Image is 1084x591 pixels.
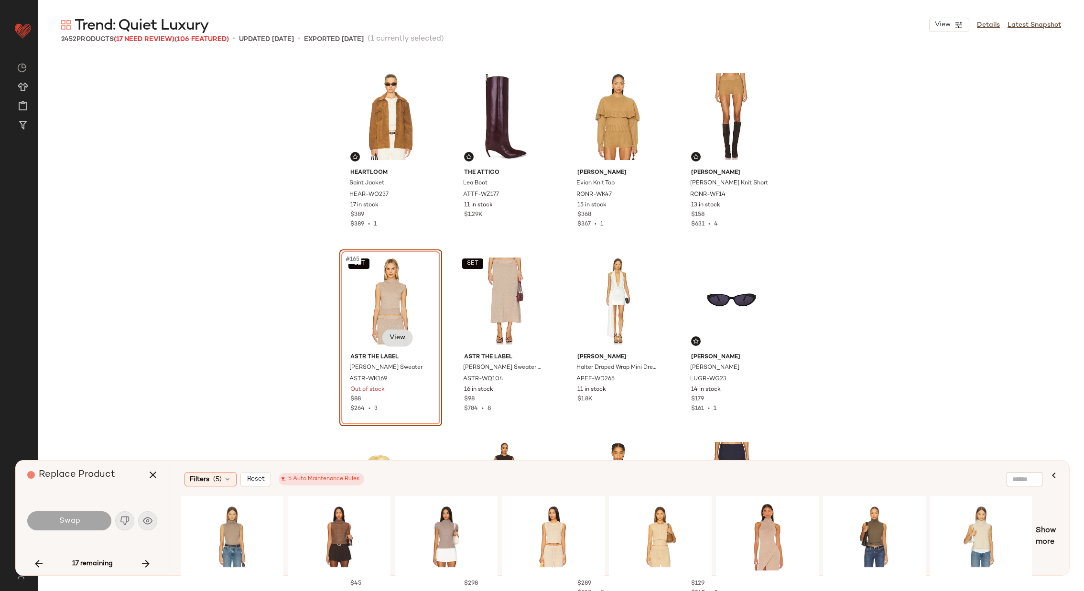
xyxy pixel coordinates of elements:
span: $45 [350,580,361,588]
span: (106 Featured) [174,36,229,43]
p: updated [DATE] [239,34,294,44]
span: $631 [691,221,705,227]
span: 17 in stock [350,201,379,210]
span: HEAR-WO237 [349,191,389,199]
span: • [233,33,235,45]
span: 11 in stock [577,386,606,394]
a: Details [977,20,1000,30]
span: $389 [350,211,364,219]
span: • [478,406,488,412]
img: APEF-WD265_V1.jpg [570,253,666,349]
span: 4 [714,221,718,227]
button: Reset [240,472,271,486]
span: • [364,221,374,227]
span: Reset [247,475,265,483]
span: $298 [464,580,478,588]
span: Evian Knit Top [576,179,615,188]
span: • [704,406,714,412]
span: 13 in stock [691,201,720,210]
span: Trend: Quiet Luxury [75,16,208,35]
span: $98 [464,395,475,404]
span: HEARTLOOM [350,169,431,177]
img: ATTF-WZ177_V1.jpg [456,68,553,165]
span: View [389,334,405,342]
img: svg%3e [693,154,699,160]
span: $367 [577,221,591,227]
span: (17 Need Review) [114,36,174,43]
span: (1 currently selected) [368,33,444,45]
span: ASTR-WK169 [349,375,387,384]
span: [PERSON_NAME] Sweater [349,364,423,372]
button: SET [462,258,483,269]
span: 17 remaining [72,559,113,568]
div: 5 Auto Maintenance Rules [283,475,359,484]
span: 14 in stock [691,386,721,394]
img: HEAR-WO237_V1.jpg [343,68,439,165]
button: View [382,329,412,346]
div: Products [61,34,229,44]
span: [PERSON_NAME] [577,353,658,362]
span: 15 in stock [577,201,607,210]
span: [PERSON_NAME] [577,169,658,177]
img: ASTR-WK169_V1.jpg [343,253,439,349]
img: AYAR-WS88_V1.jpg [612,503,708,570]
span: 1 [600,221,603,227]
span: • [298,33,300,45]
img: RONR-WF14_V1.jpg [683,68,780,165]
span: THE ATTICO [464,169,545,177]
span: $368 [577,211,591,219]
img: LUGR-WG23_V1.jpg [683,253,780,349]
span: #165 [345,255,361,264]
span: 16 in stock [464,386,493,394]
span: ASTR-WQ104 [463,375,503,384]
img: heart_red.DM2ytmEG.svg [13,21,33,40]
span: $179 [691,395,704,404]
span: [PERSON_NAME] [691,353,772,362]
span: Halter Draped Wrap Mini Dress [576,364,657,372]
span: 8 [488,406,491,412]
img: VINCE-WS1167_V1.jpg [826,503,922,570]
span: $158 [691,211,705,219]
span: • [705,221,714,227]
span: Saint Jacket [349,179,384,188]
img: AGOL-WD8_V1.jpg [456,437,553,534]
img: BROC-WK136_V1.jpg [933,503,1030,570]
img: svg%3e [61,20,71,30]
span: [PERSON_NAME] Sweater Skirt [463,364,544,372]
span: ATTF-WZ177 [463,191,499,199]
span: View [934,21,951,29]
span: • [591,221,600,227]
span: $161 [691,406,704,412]
span: APEF-WD265 [576,375,615,384]
span: 11 in stock [464,201,493,210]
span: Filters [190,474,209,484]
a: Latest Snapshot [1008,20,1061,30]
img: LSPA-WS185_V1.jpg [505,503,601,570]
img: GEER-WS1_V1.jpg [398,503,494,570]
span: [PERSON_NAME] Knit Short [690,179,768,188]
span: $1.8K [577,395,593,404]
img: svg%3e [352,154,358,160]
img: svg%3e [693,338,699,344]
span: 2452 [61,36,76,43]
img: svg%3e [17,63,27,73]
button: View [929,18,969,32]
span: [PERSON_NAME] [691,169,772,177]
img: ENZA-WS925_V1.jpg [719,503,815,570]
p: Exported [DATE] [304,34,364,44]
img: svg%3e [466,154,472,160]
span: $129 [691,580,705,588]
img: RONR-WK47_V1.jpg [570,68,666,165]
span: $289 [577,580,591,588]
img: SRUE-WS70_V1.jpg [184,503,280,570]
span: $389 [350,221,364,227]
span: 1 [374,221,377,227]
img: FORL-WO42_V1.jpg [570,437,666,534]
span: RONR-WK47 [576,191,612,199]
img: svg%3e [11,572,30,580]
img: ASTR-WQ104_V1.jpg [456,253,553,349]
span: [PERSON_NAME] [690,364,739,372]
span: RONR-WF14 [690,191,726,199]
img: FORL-WF58_V1.jpg [683,437,780,534]
img: STIR-WS36_V1.jpg [291,503,387,570]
